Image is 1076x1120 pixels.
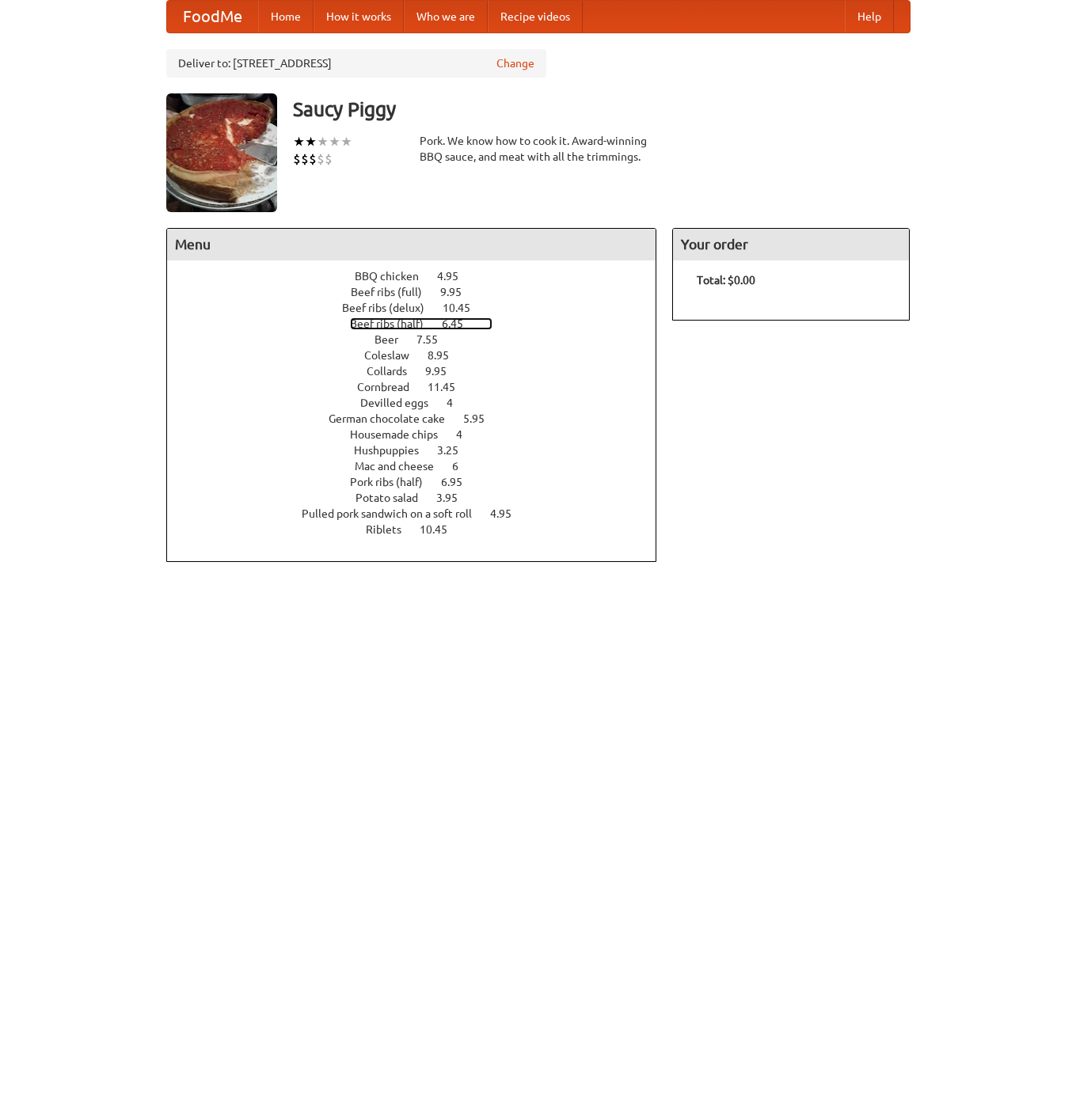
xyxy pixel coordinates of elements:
span: Devilled eggs [360,397,444,409]
li: ★ [317,133,329,150]
span: Coleslaw [364,349,425,362]
b: Total: $0.00 [697,274,755,287]
span: 4 [456,428,478,441]
span: 9.95 [440,286,477,298]
li: ★ [340,133,352,150]
span: Pork ribs (half) [350,476,439,488]
span: 6 [452,460,474,473]
span: 6.95 [441,476,478,488]
div: Pork. We know how to cook it. Award-winning BBQ sauce, and meat with all the trimmings. [420,133,657,165]
li: $ [325,150,333,168]
a: Potato salad 3.95 [355,492,487,504]
a: Home [258,1,314,32]
a: Housemade chips 4 [350,428,492,441]
a: German chocolate cake 5.95 [329,412,514,425]
span: Riblets [366,523,417,536]
span: 4.95 [437,270,474,283]
span: Beer [375,333,414,346]
span: Mac and cheese [355,460,450,473]
span: German chocolate cake [329,412,461,425]
a: Beer 7.55 [375,333,467,346]
span: 8.95 [428,349,465,362]
span: Potato salad [355,492,434,504]
a: Hushpuppies 3.25 [354,444,488,457]
span: 9.95 [425,365,462,378]
span: 4.95 [490,507,527,520]
span: Beef ribs (delux) [342,302,440,314]
h4: Menu [167,229,656,260]
span: 5.95 [463,412,500,425]
div: Deliver to: [STREET_ADDRESS] [166,49,546,78]
span: Cornbread [357,381,425,393]
a: FoodMe [167,1,258,32]
a: Cornbread 11.45 [357,381,485,393]
a: How it works [314,1,404,32]
span: 4 [447,397,469,409]
span: BBQ chicken [355,270,435,283]
a: Pork ribs (half) 6.95 [350,476,492,488]
a: Devilled eggs 4 [360,397,482,409]
li: $ [293,150,301,168]
span: 6.45 [442,317,479,330]
a: Pulled pork sandwich on a soft roll 4.95 [302,507,541,520]
li: ★ [329,133,340,150]
a: Riblets 10.45 [366,523,477,536]
li: $ [317,150,325,168]
h4: Your order [673,229,909,260]
span: 3.95 [436,492,473,504]
span: 3.25 [437,444,474,457]
span: Housemade chips [350,428,454,441]
a: Collards 9.95 [367,365,476,378]
span: Beef ribs (full) [351,286,438,298]
a: Coleslaw 8.95 [364,349,478,362]
a: Help [845,1,894,32]
li: $ [309,150,317,168]
li: ★ [293,133,305,150]
span: Hushpuppies [354,444,435,457]
span: Collards [367,365,423,378]
span: 10.45 [420,523,463,536]
a: Who we are [404,1,488,32]
li: ★ [305,133,317,150]
a: Beef ribs (full) 9.95 [351,286,491,298]
img: angular.jpg [166,93,277,212]
span: Beef ribs (half) [350,317,439,330]
a: Beef ribs (half) 6.45 [350,317,492,330]
h3: Saucy Piggy [293,93,911,125]
a: BBQ chicken 4.95 [355,270,488,283]
a: Change [496,55,534,71]
span: Pulled pork sandwich on a soft roll [302,507,488,520]
span: 11.45 [428,381,471,393]
span: 10.45 [443,302,486,314]
span: 7.55 [416,333,454,346]
a: Recipe videos [488,1,583,32]
a: Beef ribs (delux) 10.45 [342,302,500,314]
li: $ [301,150,309,168]
a: Mac and cheese 6 [355,460,488,473]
